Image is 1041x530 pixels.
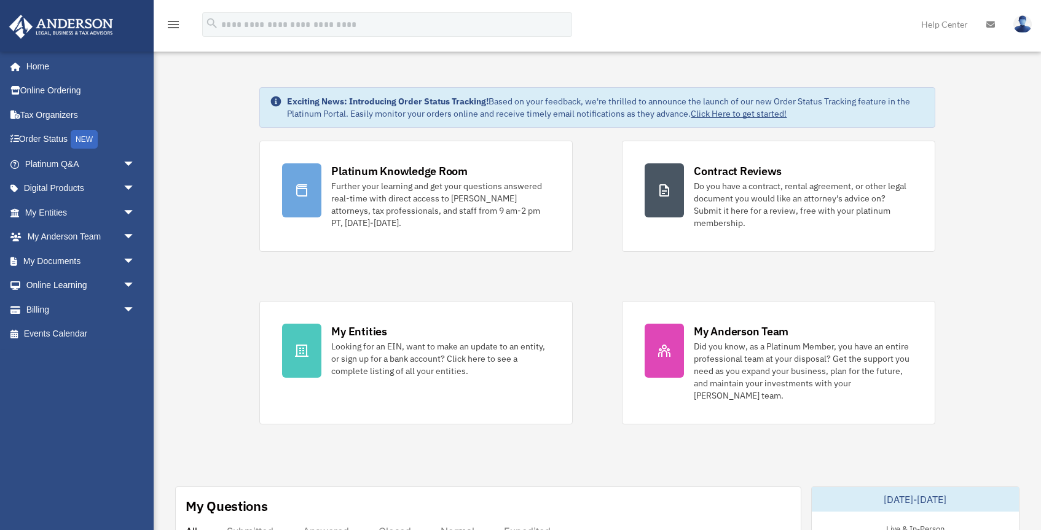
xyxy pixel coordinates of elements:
div: Further your learning and get your questions answered real-time with direct access to [PERSON_NAM... [331,180,550,229]
a: My Documentsarrow_drop_down [9,249,154,273]
a: Platinum Q&Aarrow_drop_down [9,152,154,176]
div: [DATE]-[DATE] [812,487,1019,512]
div: Contract Reviews [694,163,782,179]
a: Click Here to get started! [691,108,787,119]
a: Events Calendar [9,322,154,346]
a: Platinum Knowledge Room Further your learning and get your questions answered real-time with dire... [259,141,573,252]
a: Digital Productsarrow_drop_down [9,176,154,201]
a: menu [166,21,181,32]
span: arrow_drop_down [123,249,147,274]
div: My Anderson Team [694,324,788,339]
a: My Entities Looking for an EIN, want to make an update to an entity, or sign up for a bank accoun... [259,301,573,424]
div: Looking for an EIN, want to make an update to an entity, or sign up for a bank account? Click her... [331,340,550,377]
span: arrow_drop_down [123,225,147,250]
a: Billingarrow_drop_down [9,297,154,322]
span: arrow_drop_down [123,176,147,201]
img: Anderson Advisors Platinum Portal [6,15,117,39]
i: menu [166,17,181,32]
div: Did you know, as a Platinum Member, you have an entire professional team at your disposal? Get th... [694,340,913,402]
a: My Entitiesarrow_drop_down [9,200,154,225]
div: NEW [71,130,98,149]
img: User Pic [1013,15,1032,33]
span: arrow_drop_down [123,200,147,225]
a: Home [9,54,147,79]
div: Do you have a contract, rental agreement, or other legal document you would like an attorney's ad... [694,180,913,229]
a: My Anderson Team Did you know, as a Platinum Member, you have an entire professional team at your... [622,301,935,424]
span: arrow_drop_down [123,297,147,322]
div: My Entities [331,324,387,339]
span: arrow_drop_down [123,152,147,177]
a: My Anderson Teamarrow_drop_down [9,225,154,249]
a: Tax Organizers [9,103,154,127]
a: Contract Reviews Do you have a contract, rental agreement, or other legal document you would like... [622,141,935,252]
a: Order StatusNEW [9,127,154,152]
a: Online Ordering [9,79,154,103]
a: Online Learningarrow_drop_down [9,273,154,298]
div: My Questions [186,497,268,515]
strong: Exciting News: Introducing Order Status Tracking! [287,96,489,107]
i: search [205,17,219,30]
span: arrow_drop_down [123,273,147,298]
div: Based on your feedback, we're thrilled to announce the launch of our new Order Status Tracking fe... [287,95,924,120]
div: Platinum Knowledge Room [331,163,468,179]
